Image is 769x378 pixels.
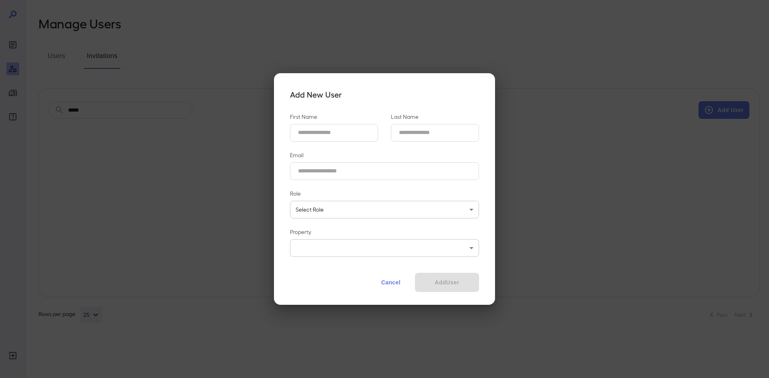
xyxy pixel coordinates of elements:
h4: Add New User [290,89,479,100]
p: Email [290,151,479,159]
p: Property [290,228,479,236]
p: First Name [290,113,378,121]
div: Select Role [290,201,479,218]
p: Role [290,190,479,198]
button: Cancel [373,273,409,292]
p: Last Name [391,113,479,121]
